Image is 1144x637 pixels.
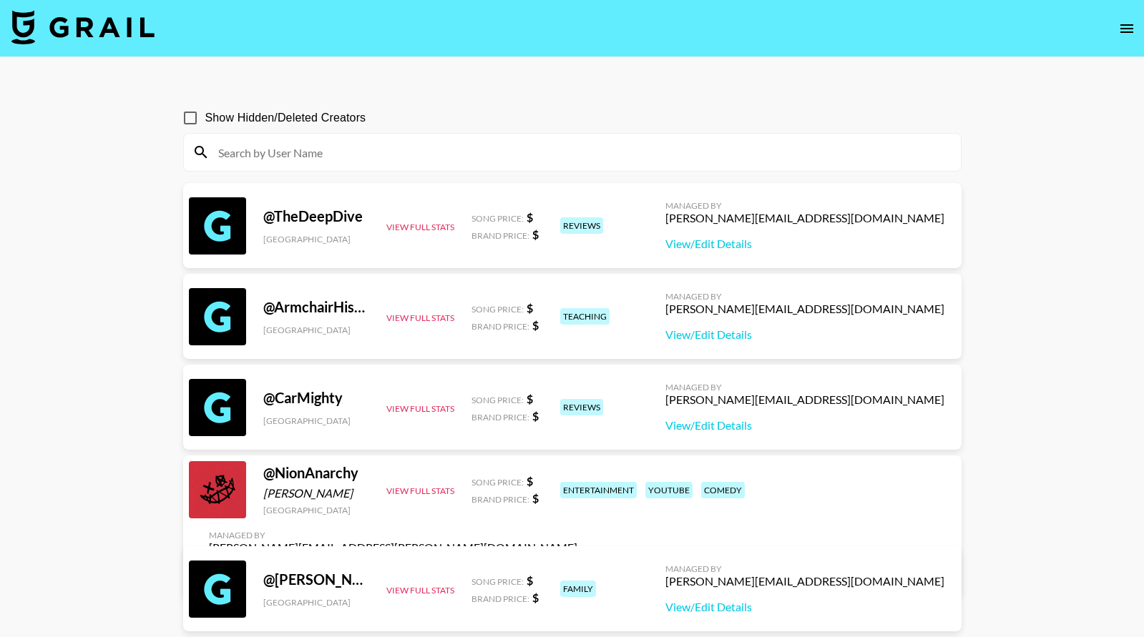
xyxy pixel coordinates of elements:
strong: $ [532,409,539,423]
span: Song Price: [471,576,524,587]
button: open drawer [1113,14,1141,43]
div: [PERSON_NAME][EMAIL_ADDRESS][DOMAIN_NAME] [665,211,944,225]
div: @ ArmchairHistorian [263,298,369,316]
div: Managed By [665,382,944,392]
strong: $ [527,210,533,224]
div: Managed By [665,563,944,574]
div: [PERSON_NAME][EMAIL_ADDRESS][PERSON_NAME][DOMAIN_NAME] [209,540,577,555]
strong: $ [532,591,539,604]
span: Song Price: [471,477,524,488]
div: @ TheDeepDive [263,207,369,225]
div: [PERSON_NAME] [263,486,369,500]
div: Managed By [665,291,944,302]
strong: $ [532,227,539,241]
span: Brand Price: [471,494,529,505]
div: [GEOGRAPHIC_DATA] [263,325,369,335]
strong: $ [532,491,539,505]
strong: $ [527,301,533,315]
input: Search by User Name [210,141,952,164]
button: View Full Stats [386,222,454,232]
div: @ [PERSON_NAME] [263,571,369,588]
div: [PERSON_NAME][EMAIL_ADDRESS][DOMAIN_NAME] [665,302,944,316]
div: family [560,581,596,597]
span: Brand Price: [471,412,529,423]
img: Grail Talent [11,10,155,44]
button: View Full Stats [386,312,454,323]
span: Brand Price: [471,230,529,241]
div: reviews [560,399,603,415]
div: [GEOGRAPHIC_DATA] [263,415,369,426]
div: Managed By [209,530,577,540]
div: teaching [560,308,610,325]
div: [PERSON_NAME][EMAIL_ADDRESS][DOMAIN_NAME] [665,574,944,588]
strong: $ [527,474,533,488]
div: entertainment [560,482,637,498]
span: Song Price: [471,304,524,315]
span: Show Hidden/Deleted Creators [205,109,366,127]
div: Managed By [665,200,944,211]
a: View/Edit Details [665,327,944,342]
span: Brand Price: [471,321,529,332]
span: Song Price: [471,395,524,405]
div: [GEOGRAPHIC_DATA] [263,597,369,608]
button: View Full Stats [386,585,454,596]
span: Song Price: [471,213,524,224]
a: View/Edit Details [665,237,944,251]
span: Brand Price: [471,593,529,604]
button: View Full Stats [386,485,454,496]
div: @ NionAnarchy [263,464,369,482]
div: [GEOGRAPHIC_DATA] [263,505,369,515]
div: [GEOGRAPHIC_DATA] [263,234,369,245]
a: View/Edit Details [665,600,944,614]
strong: $ [527,573,533,587]
div: reviews [560,217,603,234]
div: [PERSON_NAME][EMAIL_ADDRESS][DOMAIN_NAME] [665,392,944,407]
div: @ CarMighty [263,389,369,407]
strong: $ [532,318,539,332]
button: View Full Stats [386,403,454,414]
div: comedy [701,482,745,498]
strong: $ [527,392,533,405]
div: youtube [645,482,693,498]
a: View/Edit Details [665,418,944,433]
